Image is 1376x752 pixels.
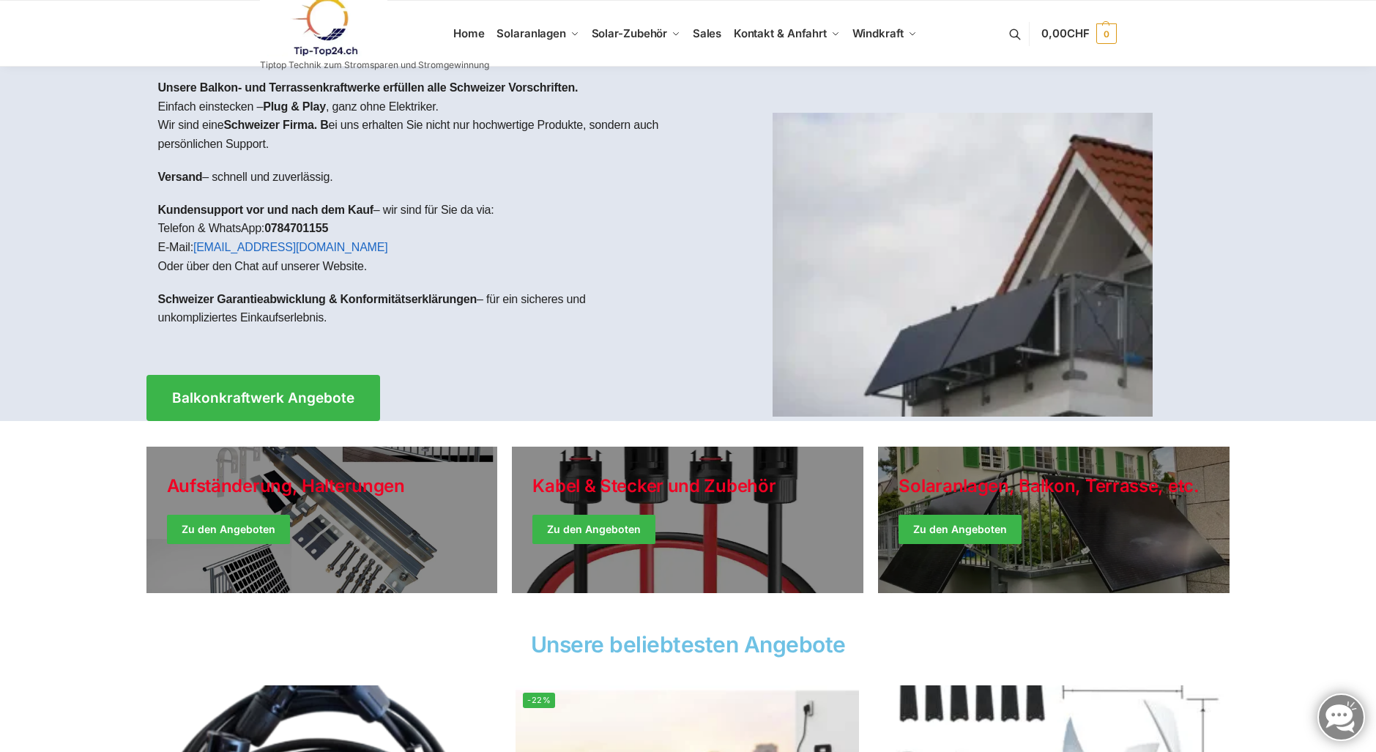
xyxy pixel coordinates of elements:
[773,113,1153,417] img: Home 1
[846,1,923,67] a: Windkraft
[158,201,677,275] p: – wir sind für Sie da via: Telefon & WhatsApp: E-Mail: Oder über den Chat auf unserer Website.
[158,293,477,305] strong: Schweizer Garantieabwicklung & Konformitätserklärungen
[727,1,846,67] a: Kontakt & Anfahrt
[852,26,904,40] span: Windkraft
[1041,12,1116,56] a: 0,00CHF 0
[158,168,677,187] p: – schnell und zuverlässig.
[146,447,498,593] a: Holiday Style
[512,447,863,593] a: Holiday Style
[1096,23,1117,44] span: 0
[263,100,326,113] strong: Plug & Play
[592,26,668,40] span: Solar-Zubehör
[260,61,489,70] p: Tiptop Technik zum Stromsparen und Stromgewinnung
[878,447,1230,593] a: Winter Jackets
[146,633,1230,655] h2: Unsere beliebtesten Angebote
[158,116,677,153] p: Wir sind eine ei uns erhalten Sie nicht nur hochwertige Produkte, sondern auch persönlichen Support.
[223,119,328,131] strong: Schweizer Firma. B
[686,1,727,67] a: Sales
[734,26,827,40] span: Kontakt & Anfahrt
[491,1,585,67] a: Solaranlagen
[1041,26,1089,40] span: 0,00
[158,290,677,327] p: – für ein sicheres und unkompliziertes Einkaufserlebnis.
[497,26,566,40] span: Solaranlagen
[146,375,380,421] a: Balkonkraftwerk Angebote
[146,67,688,353] div: Einfach einstecken – , ganz ohne Elektriker.
[158,171,203,183] strong: Versand
[585,1,686,67] a: Solar-Zubehör
[158,81,579,94] strong: Unsere Balkon- und Terrassenkraftwerke erfüllen alle Schweizer Vorschriften.
[693,26,722,40] span: Sales
[264,222,328,234] strong: 0784701155
[158,204,373,216] strong: Kundensupport vor und nach dem Kauf
[1067,26,1090,40] span: CHF
[193,241,388,253] a: [EMAIL_ADDRESS][DOMAIN_NAME]
[172,391,354,405] span: Balkonkraftwerk Angebote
